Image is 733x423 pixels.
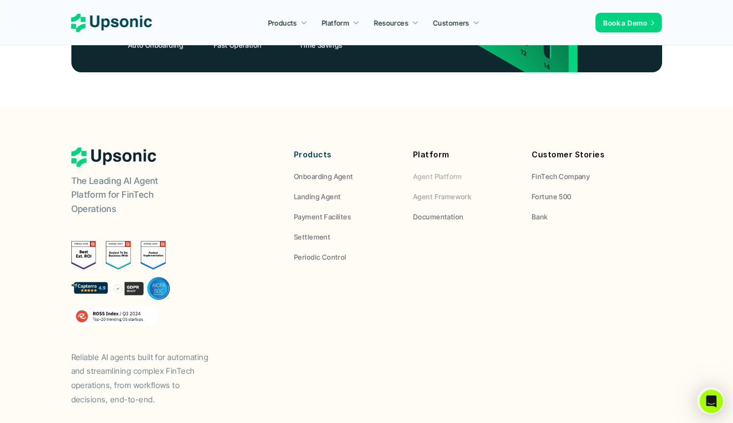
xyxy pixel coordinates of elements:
[604,18,647,28] p: Book a Demo
[413,211,517,222] a: Documentation
[71,350,219,407] p: Reliable AI agents built for automating and streamlining complex FinTech operations, from workflo...
[413,211,463,222] p: Documentation
[268,18,297,28] p: Products
[697,387,725,415] iframe: Intercom live chat discovery launcher
[413,148,517,162] p: Platform
[532,211,548,222] p: Bank
[532,191,572,202] p: Fortune 500
[294,232,398,242] a: Settlement
[294,148,398,162] p: Products
[71,174,194,216] p: The Leading AI Agent Platform for FinTech Operations
[596,13,662,32] a: Book a Demo
[413,171,462,181] p: Agent Platform
[294,171,398,181] a: Onboarding Agent
[700,390,723,413] iframe: Intercom live chat
[294,252,398,262] a: Periodic Control
[294,211,398,222] a: Payment Facilites
[433,18,470,28] p: Customers
[532,148,636,162] p: Customer Stories
[374,18,409,28] p: Resources
[532,171,590,181] p: FinTech Company
[413,191,471,202] p: Agent Framework
[262,14,313,31] a: Products
[294,171,353,181] p: Onboarding Agent
[294,191,398,202] a: Landing Agent
[294,191,341,202] p: Landing Agent
[294,252,347,262] p: Periodic Control
[294,211,351,222] p: Payment Facilites
[294,232,330,242] p: Settlement
[321,18,349,28] p: Platform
